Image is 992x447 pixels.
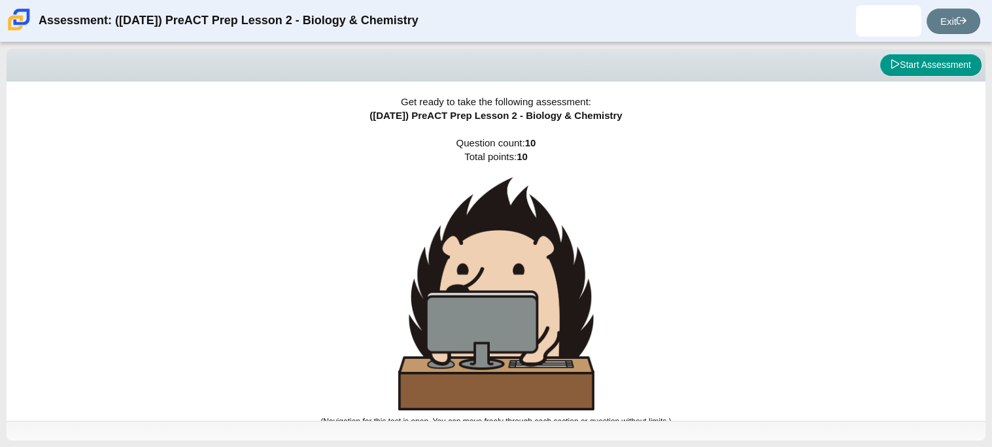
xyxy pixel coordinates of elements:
[5,24,33,35] a: Carmen School of Science & Technology
[880,54,982,76] button: Start Assessment
[39,5,419,37] div: Assessment: ([DATE]) PreACT Prep Lesson 2 - Biology & Chemistry
[320,137,671,426] span: Question count: Total points:
[878,10,899,31] img: jose.valdivia.MIXhHl
[401,96,591,107] span: Get ready to take the following assessment:
[927,8,980,34] a: Exit
[320,417,671,426] small: (Navigation for this test is open. You can move freely through each section or question without l...
[525,137,536,148] b: 10
[369,110,622,121] span: ([DATE]) PreACT Prep Lesson 2 - Biology & Chemistry
[517,151,528,162] b: 10
[398,177,594,410] img: hedgehog-behind-computer-large.png
[5,6,33,33] img: Carmen School of Science & Technology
